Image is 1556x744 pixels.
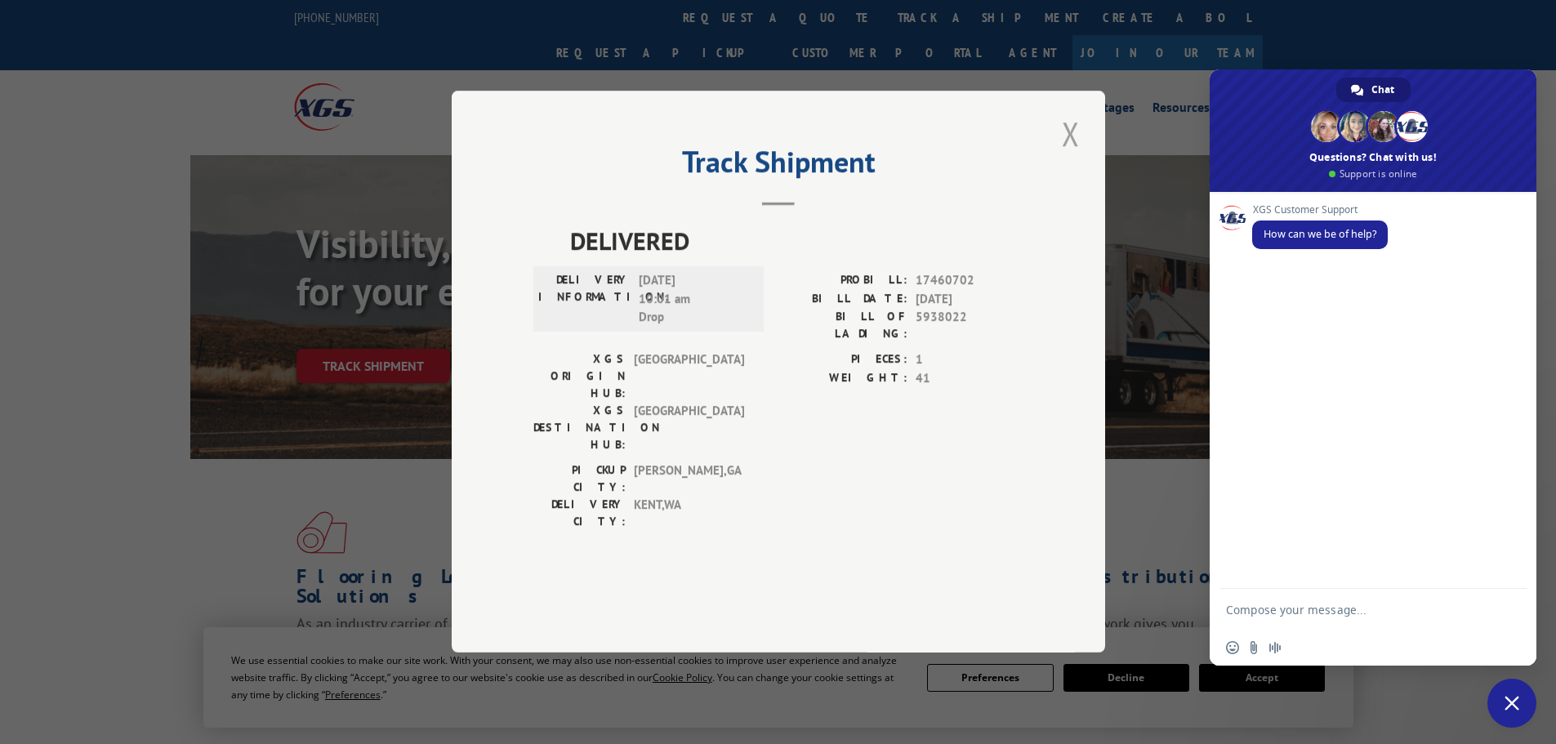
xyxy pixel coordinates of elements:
h2: Track Shipment [533,150,1023,181]
span: 1 [916,351,1023,370]
label: DELIVERY INFORMATION: [538,272,631,327]
a: Chat [1336,78,1411,102]
label: XGS DESTINATION HUB: [533,403,626,454]
textarea: Compose your message... [1226,589,1487,630]
button: Close modal [1057,111,1085,156]
label: BILL DATE: [778,290,907,309]
span: Audio message [1268,641,1282,654]
label: PROBILL: [778,272,907,291]
span: 17460702 [916,272,1023,291]
a: Close chat [1487,679,1536,728]
span: Insert an emoji [1226,641,1239,654]
label: WEIGHT: [778,369,907,388]
span: How can we be of help? [1264,227,1376,241]
label: DELIVERY CITY: [533,497,626,531]
span: 41 [916,369,1023,388]
span: [GEOGRAPHIC_DATA] [634,403,744,454]
span: DELIVERED [570,223,1023,260]
label: PIECES: [778,351,907,370]
span: Send a file [1247,641,1260,654]
span: KENT , WA [634,497,744,531]
span: [GEOGRAPHIC_DATA] [634,351,744,403]
span: [PERSON_NAME] , GA [634,462,744,497]
label: PICKUP CITY: [533,462,626,497]
label: XGS ORIGIN HUB: [533,351,626,403]
span: [DATE] [916,290,1023,309]
label: BILL OF LADING: [778,309,907,343]
span: XGS Customer Support [1252,204,1388,216]
span: [DATE] 10:01 am Drop [639,272,749,327]
span: 5938022 [916,309,1023,343]
span: Chat [1371,78,1394,102]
